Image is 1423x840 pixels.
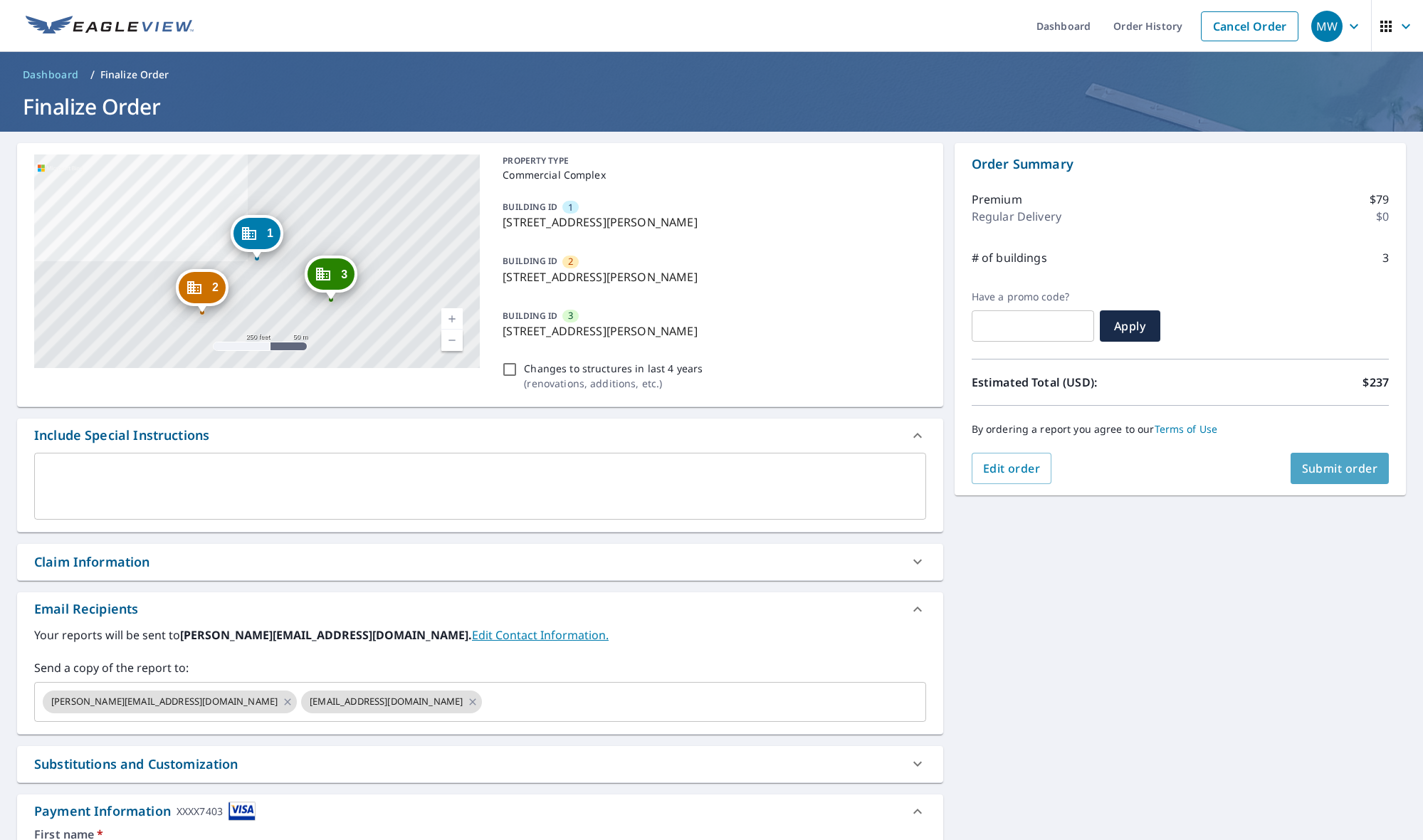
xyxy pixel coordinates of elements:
[26,16,194,37] img: EV Logo
[17,746,943,782] div: Substitutions and Customization
[180,627,472,643] b: [PERSON_NAME][EMAIL_ADDRESS][DOMAIN_NAME].
[17,63,85,86] a: Dashboard
[1111,318,1149,334] span: Apply
[503,310,557,322] p: BUILDING ID
[34,829,926,840] label: First name
[34,659,926,676] label: Send a copy of the report to:
[43,691,297,713] div: [PERSON_NAME][EMAIL_ADDRESS][DOMAIN_NAME]
[1291,453,1390,484] button: Submit order
[972,374,1180,391] p: Estimated Total (USD):
[301,691,482,713] div: [EMAIL_ADDRESS][DOMAIN_NAME]
[231,215,283,259] div: Dropped pin, building 1, Commercial property, 6501 Woodward St Amarillo, TX 79106
[503,268,920,285] p: [STREET_ADDRESS][PERSON_NAME]
[267,228,273,238] span: 1
[503,167,920,182] p: Commercial Complex
[1370,191,1389,208] p: $79
[1382,249,1389,266] p: 3
[1362,374,1389,391] p: $237
[972,208,1061,225] p: Regular Delivery
[34,552,150,572] div: Claim Information
[503,154,920,167] p: PROPERTY TYPE
[17,794,943,829] div: Payment InformationXXXX7403cardImage
[568,309,573,322] span: 3
[972,453,1052,484] button: Edit order
[17,92,1406,121] h1: Finalize Order
[90,66,95,83] li: /
[1311,11,1343,42] div: MW
[972,423,1389,436] p: By ordering a report you agree to our
[472,627,609,643] a: EditContactInfo
[1302,461,1378,476] span: Submit order
[441,308,463,330] a: Current Level 17, Zoom In
[983,461,1041,476] span: Edit order
[341,269,347,280] span: 3
[301,695,471,708] span: [EMAIL_ADDRESS][DOMAIN_NAME]
[23,68,79,82] span: Dashboard
[17,592,943,626] div: Email Recipients
[1155,422,1218,436] a: Terms of Use
[17,544,943,580] div: Claim Information
[176,269,229,313] div: Dropped pin, building 2, Commercial property, 6545 Woodward St Amarillo, TX 79106
[305,256,357,300] div: Dropped pin, building 3, Commercial property, 6501 Woodward St Amarillo, TX 79106
[100,68,169,82] p: Finalize Order
[972,191,1022,208] p: Premium
[503,255,557,267] p: BUILDING ID
[34,626,926,644] label: Your reports will be sent to
[972,290,1094,303] label: Have a promo code?
[34,755,238,774] div: Substitutions and Customization
[524,361,703,376] p: Changes to structures in last 4 years
[524,376,703,391] p: ( renovations, additions, etc. )
[568,201,573,214] span: 1
[503,214,920,231] p: [STREET_ADDRESS][PERSON_NAME]
[503,201,557,213] p: BUILDING ID
[177,802,223,821] div: XXXX7403
[17,419,943,453] div: Include Special Instructions
[1100,310,1160,342] button: Apply
[212,282,219,293] span: 2
[34,426,209,445] div: Include Special Instructions
[503,322,920,340] p: [STREET_ADDRESS][PERSON_NAME]
[229,802,256,821] img: cardImage
[34,599,138,619] div: Email Recipients
[441,330,463,351] a: Current Level 17, Zoom Out
[1201,11,1298,41] a: Cancel Order
[972,154,1389,174] p: Order Summary
[972,249,1047,266] p: # of buildings
[43,695,286,708] span: [PERSON_NAME][EMAIL_ADDRESS][DOMAIN_NAME]
[34,802,256,821] div: Payment Information
[568,255,573,268] span: 2
[17,63,1406,86] nav: breadcrumb
[1376,208,1389,225] p: $0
